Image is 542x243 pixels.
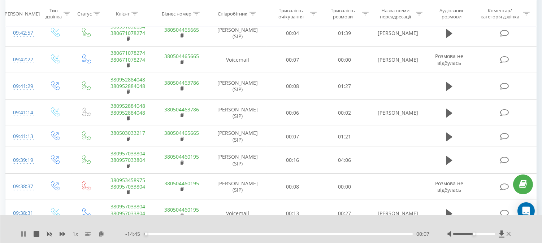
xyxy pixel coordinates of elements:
[13,206,31,220] div: 09:38:31
[164,206,199,213] a: 380504460195
[164,79,199,86] a: 380504463786
[318,100,370,126] td: 00:02
[45,8,62,20] div: Тип дзвінка
[377,8,414,20] div: Назва схеми переадресації
[416,230,429,238] span: 00:07
[164,53,199,59] a: 380504465665
[273,8,309,20] div: Тривалість очікування
[209,126,267,147] td: [PERSON_NAME] (SIP)
[110,109,145,116] a: 380952884048
[164,180,199,187] a: 380504460195
[110,56,145,63] a: 380671078274
[110,49,145,56] a: 380671078274
[209,20,267,47] td: [PERSON_NAME] (SIP)
[267,73,319,100] td: 00:08
[110,150,145,157] a: 380957033804
[110,102,145,109] a: 380952884048
[267,100,319,126] td: 00:06
[13,180,31,194] div: 09:38:37
[209,173,267,200] td: [PERSON_NAME] (SIP)
[318,147,370,174] td: 04:06
[110,203,145,210] a: 380957033804
[318,200,370,227] td: 00:27
[162,10,191,17] div: Бізнес номер
[110,156,145,163] a: 380957033804
[110,129,145,136] a: 380503033217
[209,200,267,227] td: Voicemail
[267,147,319,174] td: 00:16
[267,126,319,147] td: 00:07
[479,8,521,20] div: Коментар/категорія дзвінка
[209,100,267,126] td: [PERSON_NAME] (SIP)
[3,10,40,17] div: [PERSON_NAME]
[517,202,535,220] div: Open Intercom Messenger
[435,180,463,193] span: Розмова не відбулась
[267,173,319,200] td: 00:08
[209,147,267,174] td: [PERSON_NAME] (SIP)
[144,233,147,235] div: Accessibility label
[110,76,145,83] a: 380952884048
[318,20,370,47] td: 01:39
[209,47,267,73] td: Voicemail
[318,126,370,147] td: 01:21
[318,47,370,73] td: 00:00
[218,10,248,17] div: Співробітник
[209,73,267,100] td: [PERSON_NAME] (SIP)
[110,210,145,217] a: 380957033804
[13,53,31,67] div: 09:42:22
[370,100,424,126] td: [PERSON_NAME]
[110,83,145,89] a: 380952884048
[110,183,145,190] a: 380957033804
[13,79,31,93] div: 09:41:29
[164,106,199,113] a: 380504463786
[77,10,92,17] div: Статус
[164,129,199,136] a: 380504465665
[431,8,472,20] div: Аудіозапис розмови
[473,233,476,235] div: Accessibility label
[164,153,199,160] a: 380504460195
[116,10,130,17] div: Клієнт
[13,153,31,167] div: 09:39:19
[370,20,424,47] td: [PERSON_NAME]
[267,47,319,73] td: 00:07
[125,230,144,238] span: - 14:45
[435,53,463,66] span: Розмова не відбулась
[13,106,31,120] div: 09:41:14
[318,73,370,100] td: 01:27
[370,200,424,227] td: [PERSON_NAME]
[73,230,78,238] span: 1 x
[13,26,31,40] div: 09:42:57
[370,47,424,73] td: [PERSON_NAME]
[267,20,319,47] td: 00:04
[110,30,145,36] a: 380671078274
[110,177,145,184] a: 380953458975
[267,200,319,227] td: 00:13
[13,129,31,143] div: 09:41:13
[164,26,199,33] a: 380504465665
[325,8,360,20] div: Тривалість розмови
[318,173,370,200] td: 00:00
